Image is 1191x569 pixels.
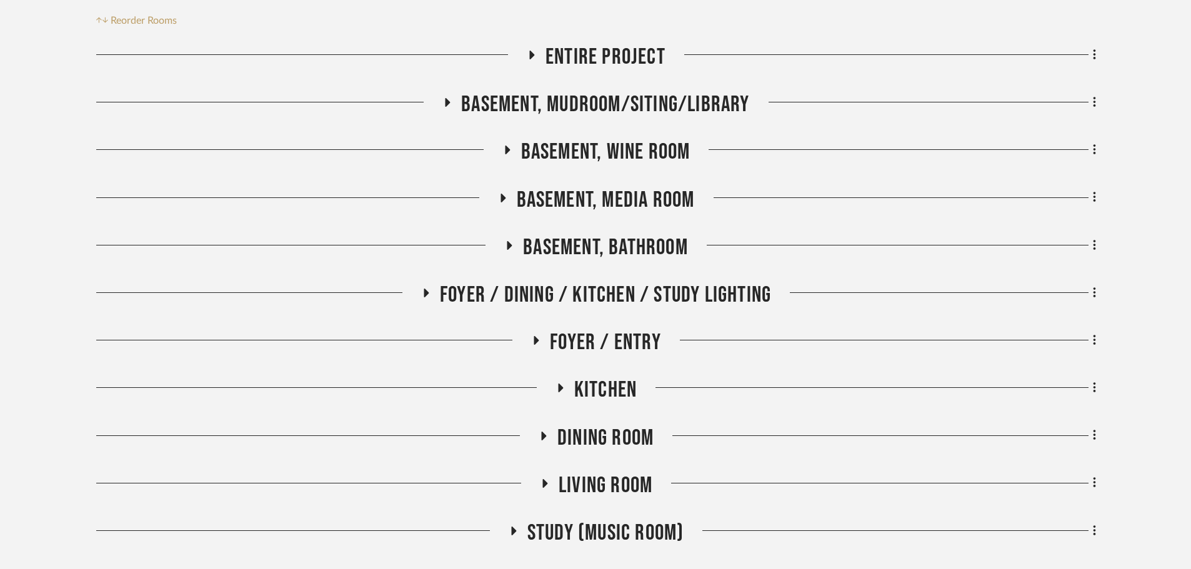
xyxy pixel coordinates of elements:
span: Dining Room [557,425,654,452]
span: Living Room [559,472,652,499]
span: Entire Project [546,44,665,71]
span: Basement, Bathroom [523,234,688,261]
span: Reorder Rooms [111,13,177,28]
span: Foyer / Dining / Kitchen / Study Lighting [440,282,771,309]
span: Basement, Media Room [517,187,695,214]
span: Foyer / Entry [550,329,661,356]
span: Kitchen [574,377,637,403]
span: Basement, Wine Room [521,139,690,166]
button: Reorder Rooms [96,13,177,28]
span: Basement, Mudroom/Siting/Library [461,91,749,118]
span: Study (Music Room) [527,520,684,547]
